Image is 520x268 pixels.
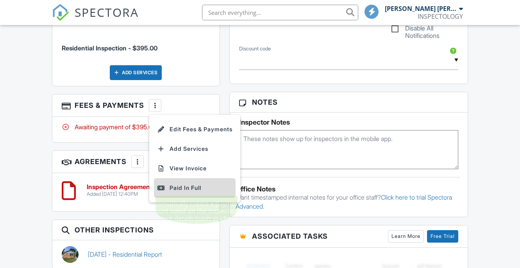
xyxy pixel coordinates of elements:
[230,92,468,113] h3: Notes
[388,230,424,243] a: Learn More
[391,25,458,34] label: Disable All Notifications
[62,44,157,52] span: Residential Inspection - $395.00
[87,184,186,197] a: Inspection Agreement (Unsigned) Added [DATE] 12:40PM
[62,30,210,59] li: Service: Residential Inspection
[52,220,220,240] h3: Other Inspections
[52,151,220,173] h3: Agreements
[202,5,358,20] input: Search everything...
[75,4,139,20] span: SPECTORA
[236,193,452,210] a: Click here to trial Spectora Advanced.
[110,65,162,80] div: Add Services
[87,184,186,191] h6: Inspection Agreement (Unsigned)
[427,230,458,243] a: Free Trial
[88,250,162,259] a: [DATE] - Residential Report
[418,13,463,20] div: INSPECTOLOGY
[62,123,210,131] div: Awaiting payment of $395.00.
[87,191,186,197] div: Added [DATE] 12:40PM
[52,11,139,27] a: SPECTORA
[252,231,328,241] span: Associated Tasks
[239,45,271,52] label: Discount code
[236,193,462,211] p: Want timestamped internal notes for your office staff?
[52,4,69,21] img: The Best Home Inspection Software - Spectora
[236,185,462,193] div: Office Notes
[385,5,457,13] div: [PERSON_NAME] [PERSON_NAME]
[239,118,458,126] h5: Inspector Notes
[52,95,220,117] h3: Fees & Payments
